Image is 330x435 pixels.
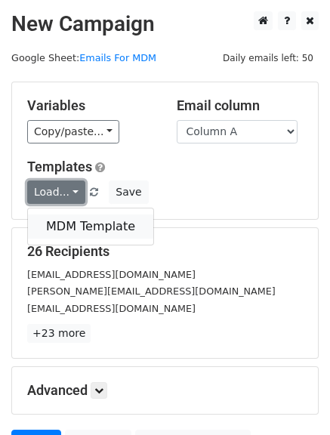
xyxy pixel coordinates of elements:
[254,362,330,435] iframe: Chat Widget
[27,180,85,204] a: Load...
[27,269,196,280] small: [EMAIL_ADDRESS][DOMAIN_NAME]
[177,97,304,114] h5: Email column
[27,120,119,143] a: Copy/paste...
[27,285,276,297] small: [PERSON_NAME][EMAIL_ADDRESS][DOMAIN_NAME]
[217,52,319,63] a: Daily emails left: 50
[11,11,319,37] h2: New Campaign
[27,303,196,314] small: [EMAIL_ADDRESS][DOMAIN_NAME]
[79,52,156,63] a: Emails For MDM
[28,214,153,239] a: MDM Template
[27,97,154,114] h5: Variables
[11,52,156,63] small: Google Sheet:
[27,159,92,174] a: Templates
[27,382,303,399] h5: Advanced
[217,50,319,66] span: Daily emails left: 50
[109,180,148,204] button: Save
[27,324,91,343] a: +23 more
[27,243,303,260] h5: 26 Recipients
